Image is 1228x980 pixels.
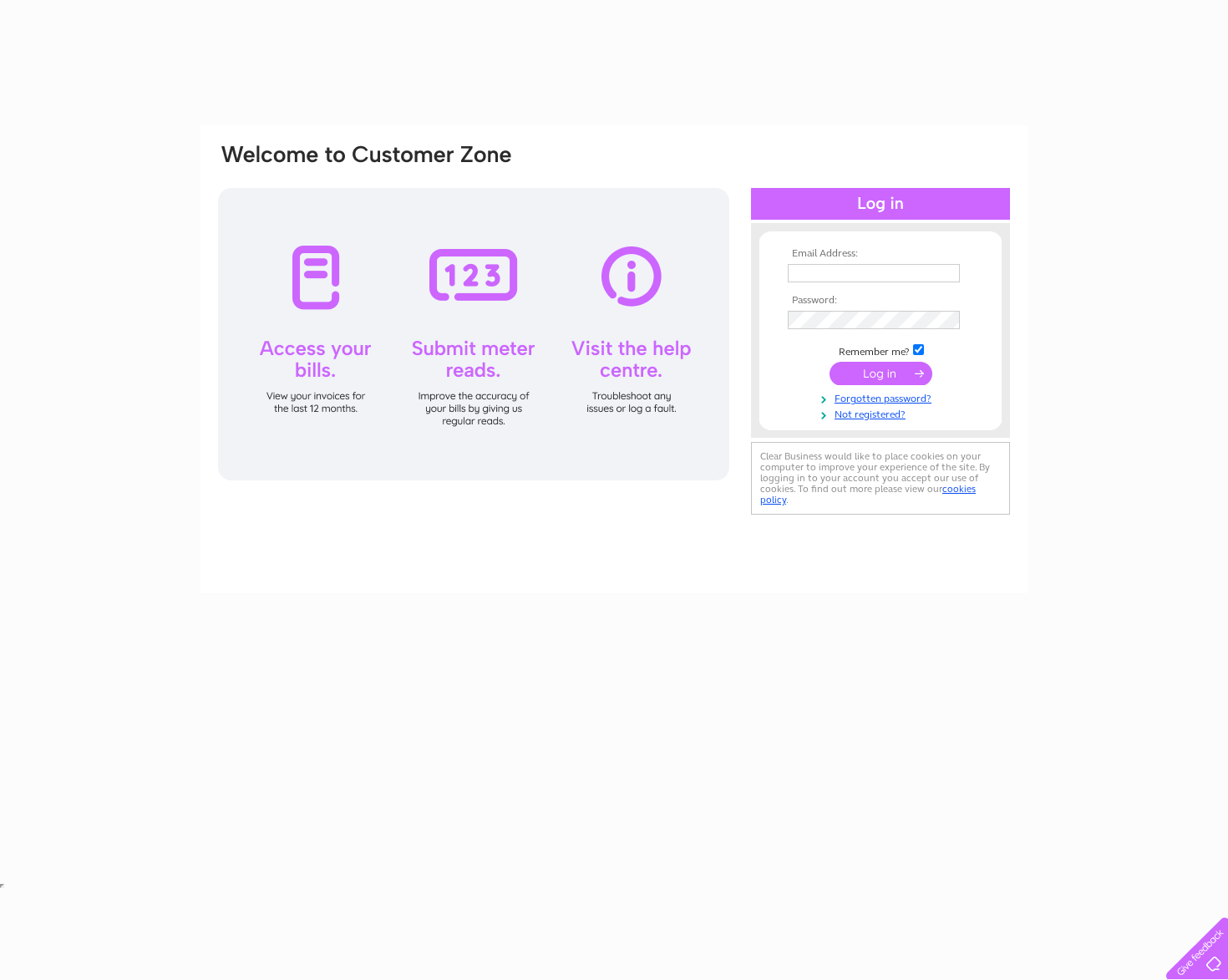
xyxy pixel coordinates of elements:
th: Email Address: [784,248,977,260]
div: Clear Business would like to place cookies on your computer to improve your experience of the sit... [751,442,1010,515]
td: Remember me? [784,342,977,358]
a: Not registered? [788,405,977,421]
a: cookies policy [760,483,976,505]
a: Forgotten password? [788,389,977,405]
input: Submit [830,362,932,385]
th: Password: [784,295,977,307]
